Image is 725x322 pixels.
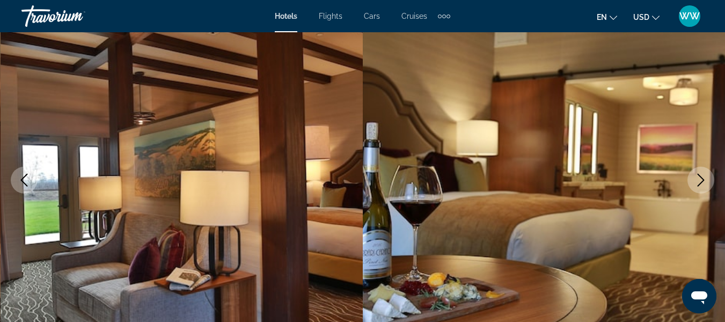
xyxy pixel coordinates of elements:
[679,11,700,22] span: WW
[633,9,660,25] button: Change currency
[401,12,427,20] a: Cruises
[682,279,716,313] iframe: Button to launch messaging window
[319,12,342,20] a: Flights
[438,8,450,25] button: Extra navigation items
[21,2,129,30] a: Travorium
[275,12,297,20] a: Hotels
[633,13,649,22] span: USD
[11,167,38,194] button: Previous image
[597,9,617,25] button: Change language
[597,13,607,22] span: en
[687,167,714,194] button: Next image
[676,5,704,27] button: User Menu
[364,12,380,20] a: Cars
